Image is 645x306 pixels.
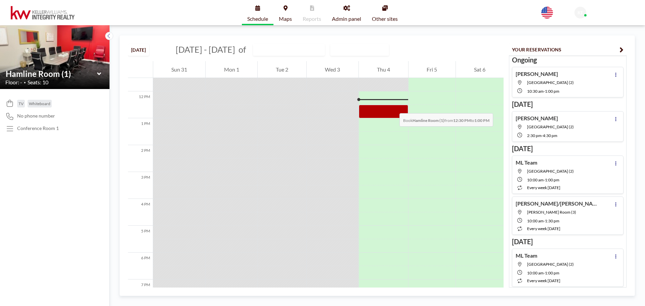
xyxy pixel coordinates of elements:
input: Search for option [371,45,378,54]
span: 1:00 PM [545,177,559,182]
span: 1:00 PM [545,89,559,94]
span: Lexington Room (2) [527,80,574,85]
span: Floor: - [5,79,22,86]
h3: [DATE] [512,100,623,108]
span: 1:00 PM [545,270,559,275]
div: Search for option [331,44,389,55]
span: every week [DATE] [527,185,560,190]
span: Seats: 10 [28,79,48,86]
span: - [542,133,543,138]
span: Whiteboard [29,101,50,106]
span: 4:30 PM [543,133,557,138]
span: No phone number [17,113,55,119]
span: Admin panel [332,16,361,21]
span: 10:00 AM [527,177,544,182]
b: 1:00 PM [474,118,489,123]
span: Lexington Room (2) [527,262,574,267]
span: 1:30 PM [545,218,559,223]
b: 12:30 PM [453,118,471,123]
span: 10:30 AM [527,89,544,94]
div: 12 PM [128,91,153,118]
span: Lexington Room (2) [527,124,574,129]
span: KWIR Front Desk [589,7,626,13]
div: 4 PM [128,199,153,226]
div: 1 PM [128,118,153,145]
h4: [PERSON_NAME] [516,71,558,77]
span: Book from to [399,113,493,127]
span: TV [18,101,24,106]
span: Lexington Room (2) [527,169,574,174]
input: Hamline Room (1) [6,69,97,79]
h3: Ongoing [512,56,623,64]
span: every week [DATE] [527,226,560,231]
div: 5 PM [128,226,153,253]
span: 10:00 AM [527,218,544,223]
div: 11 AM [128,64,153,91]
p: Conference Room 1 [17,125,59,131]
div: Thu 4 [359,61,408,78]
span: of [239,44,246,55]
span: 2:30 PM [527,133,542,138]
h4: ML Team [516,159,537,166]
button: [DATE] [128,44,149,56]
span: - [544,218,545,223]
span: • [24,80,26,85]
span: Snelling Room (3) [527,210,576,215]
span: - [544,89,545,94]
div: 2 PM [128,145,153,172]
span: KF [577,10,584,16]
button: YOUR RESERVATIONS [509,44,627,55]
div: Sat 6 [456,61,504,78]
span: [DATE] - [DATE] [176,44,235,54]
b: Hamline Room (1) [413,118,444,123]
h3: [DATE] [512,237,623,246]
span: Reports [303,16,321,21]
div: Fri 5 [408,61,455,78]
div: Sun 31 [153,61,205,78]
div: Tue 2 [258,61,306,78]
span: Other sites [372,16,398,21]
h4: [PERSON_NAME] [516,115,558,122]
span: every week [DATE] [527,278,560,283]
img: organization-logo [11,6,75,19]
input: Hamline Room (1) [253,44,318,55]
div: Wed 3 [307,61,358,78]
span: Maps [279,16,292,21]
span: - [544,270,545,275]
h4: ML Team [516,252,537,259]
div: Mon 1 [206,61,257,78]
div: 6 PM [128,253,153,279]
span: Admin [589,13,601,18]
span: Schedule [247,16,268,21]
span: 10:00 AM [527,270,544,275]
span: - [544,177,545,182]
div: 3 PM [128,172,153,199]
h4: [PERSON_NAME]/[PERSON_NAME] [516,200,600,207]
h3: [DATE] [512,144,623,153]
span: WEEKLY VIEW [332,45,370,54]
